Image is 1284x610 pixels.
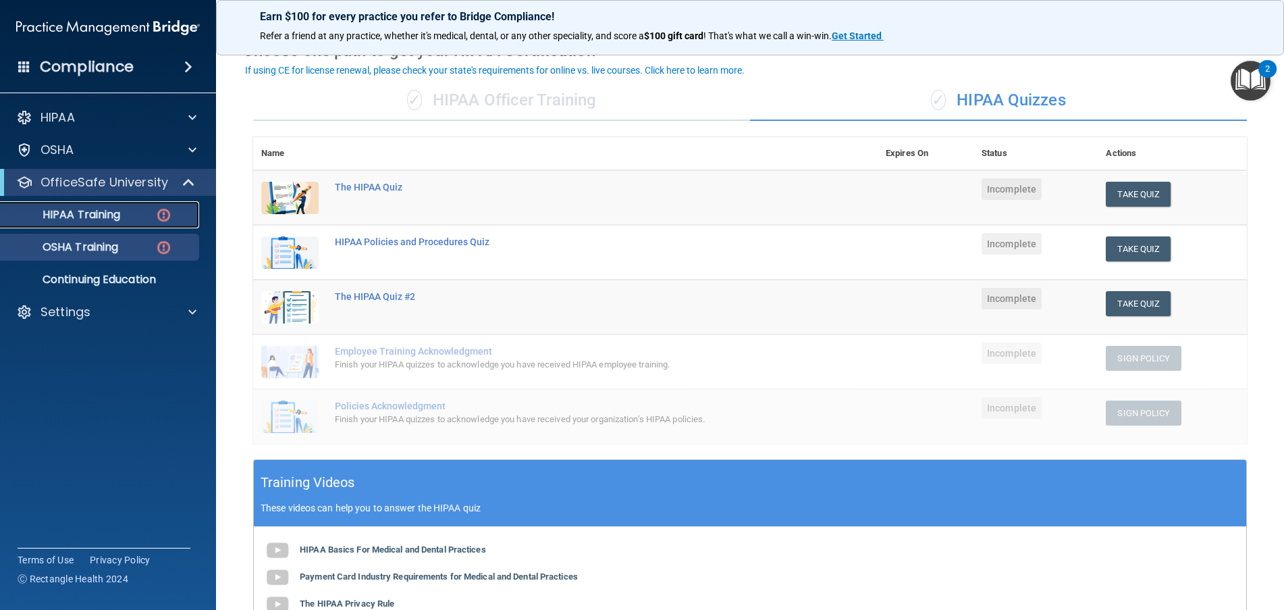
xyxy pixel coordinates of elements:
p: OSHA [41,142,74,158]
p: Settings [41,304,90,320]
div: If using CE for license renewal, please check your state's requirements for online vs. live cours... [245,66,745,75]
div: Employee Training Acknowledgment [335,346,810,357]
span: Incomplete [982,178,1042,200]
button: Take Quiz [1106,291,1171,316]
button: Take Quiz [1106,236,1171,261]
a: HIPAA [16,109,196,126]
span: Ⓒ Rectangle Health 2024 [18,572,128,586]
th: Actions [1098,137,1247,170]
div: HIPAA Officer Training [253,80,750,121]
strong: Get Started [832,30,882,41]
b: Payment Card Industry Requirements for Medical and Dental Practices [300,571,578,582]
img: PMB logo [16,14,200,41]
button: Sign Policy [1106,346,1181,371]
img: danger-circle.6113f641.png [155,239,172,256]
button: Open Resource Center, 2 new notifications [1231,61,1270,101]
p: OfficeSafe University [41,174,168,190]
th: Name [253,137,327,170]
p: These videos can help you to answer the HIPAA quiz [261,503,1239,513]
b: The HIPAA Privacy Rule [300,599,394,609]
p: Continuing Education [9,273,193,286]
p: HIPAA Training [9,208,120,222]
span: ✓ [407,90,422,110]
span: ! That's what we call a win-win. [703,30,832,41]
a: Terms of Use [18,553,74,567]
span: Incomplete [982,342,1042,364]
a: Settings [16,304,196,320]
p: OSHA Training [9,240,118,254]
p: Earn $100 for every practice you refer to Bridge Compliance! [260,10,1240,23]
b: HIPAA Basics For Medical and Dental Practices [300,544,486,555]
img: gray_youtube_icon.38fcd6cc.png [264,537,291,564]
span: ✓ [931,90,946,110]
div: The HIPAA Quiz [335,182,810,193]
h4: Compliance [40,57,134,76]
div: HIPAA Quizzes [750,80,1247,121]
th: Expires On [878,137,973,170]
img: danger-circle.6113f641.png [155,207,172,224]
p: HIPAA [41,109,75,126]
div: 2 [1265,69,1270,86]
span: Refer a friend at any practice, whether it's medical, dental, or any other speciality, and score a [260,30,644,41]
button: If using CE for license renewal, please check your state's requirements for online vs. live cours... [243,63,747,77]
a: Privacy Policy [90,553,151,567]
span: Incomplete [982,288,1042,309]
strong: $100 gift card [644,30,703,41]
span: Incomplete [982,397,1042,419]
div: The HIPAA Quiz #2 [335,291,810,302]
h5: Training Videos [261,471,355,494]
div: Finish your HIPAA quizzes to acknowledge you have received your organization’s HIPAA policies. [335,411,810,428]
a: Get Started [832,30,884,41]
button: Sign Policy [1106,401,1181,426]
div: Policies Acknowledgment [335,401,810,411]
div: HIPAA Policies and Procedures Quiz [335,236,810,247]
button: Take Quiz [1106,182,1171,207]
a: OfficeSafe University [16,174,196,190]
div: Finish your HIPAA quizzes to acknowledge you have received HIPAA employee training. [335,357,810,373]
img: gray_youtube_icon.38fcd6cc.png [264,564,291,591]
th: Status [973,137,1098,170]
a: OSHA [16,142,196,158]
span: Incomplete [982,233,1042,255]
